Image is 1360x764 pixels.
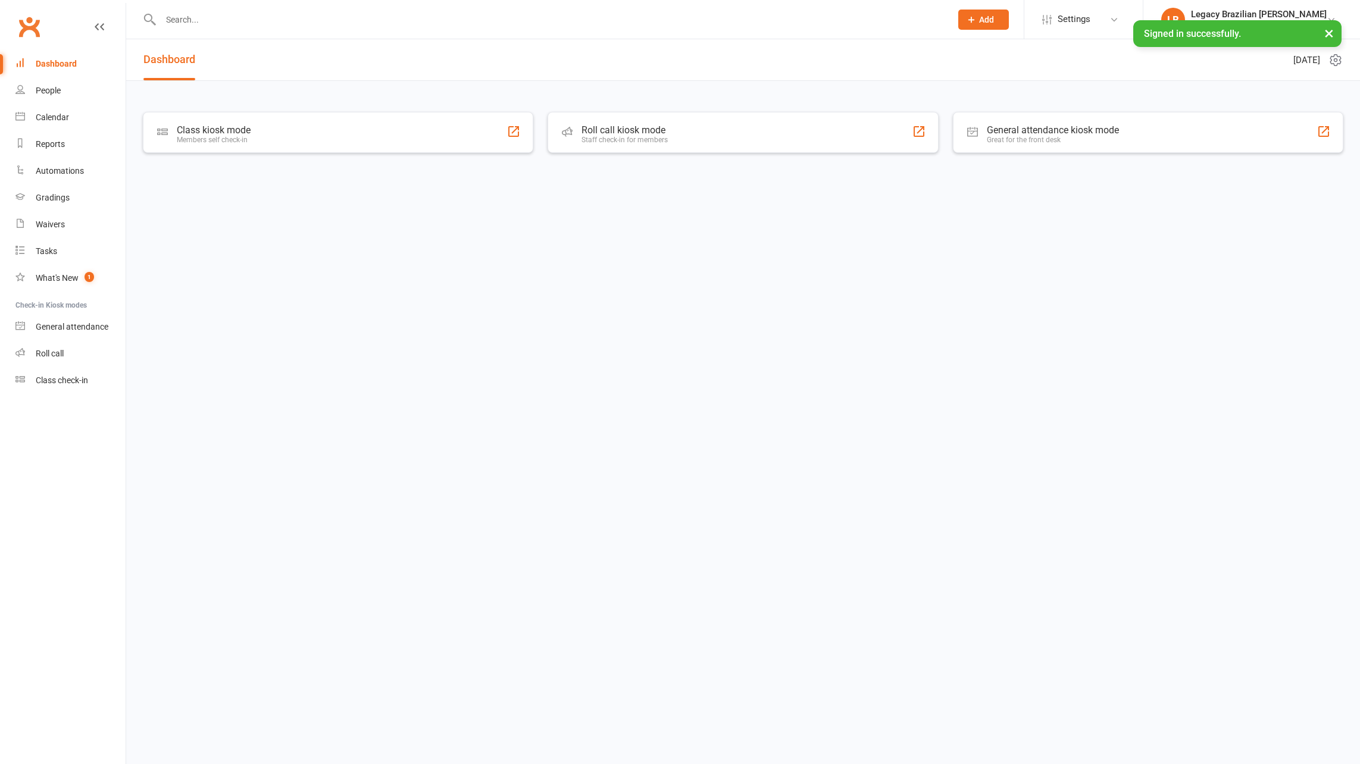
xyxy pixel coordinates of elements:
div: Automations [36,166,84,176]
span: Add [979,15,994,24]
div: General attendance [36,322,108,331]
div: Tasks [36,246,57,256]
span: 1 [85,272,94,282]
a: Tasks [15,238,126,265]
a: Dashboard [143,39,195,80]
span: [DATE] [1293,53,1320,67]
div: Roll call [36,349,64,358]
div: Class kiosk mode [177,124,251,136]
div: LB [1161,8,1185,32]
div: Members self check-in [177,136,251,144]
span: Signed in successfully. [1144,28,1241,39]
a: Class kiosk mode [15,367,126,394]
div: Dashboard [36,59,77,68]
a: Calendar [15,104,126,131]
button: × [1318,20,1340,46]
a: Roll call [15,340,126,367]
div: What's New [36,273,79,283]
a: Clubworx [14,12,44,42]
div: Legacy Brazilian [PERSON_NAME] [1191,20,1327,30]
div: General attendance kiosk mode [987,124,1119,136]
div: Calendar [36,112,69,122]
div: People [36,86,61,95]
div: Class check-in [36,375,88,385]
input: Search... [157,11,943,28]
a: People [15,77,126,104]
div: Roll call kiosk mode [581,124,668,136]
a: Gradings [15,184,126,211]
div: Legacy Brazilian [PERSON_NAME] [1191,9,1327,20]
a: Dashboard [15,51,126,77]
div: Reports [36,139,65,149]
a: General attendance kiosk mode [15,314,126,340]
a: Automations [15,158,126,184]
div: Gradings [36,193,70,202]
div: Staff check-in for members [581,136,668,144]
div: Great for the front desk [987,136,1119,144]
a: What's New1 [15,265,126,292]
button: Add [958,10,1009,30]
div: Waivers [36,220,65,229]
a: Waivers [15,211,126,238]
span: Settings [1058,6,1090,33]
a: Reports [15,131,126,158]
